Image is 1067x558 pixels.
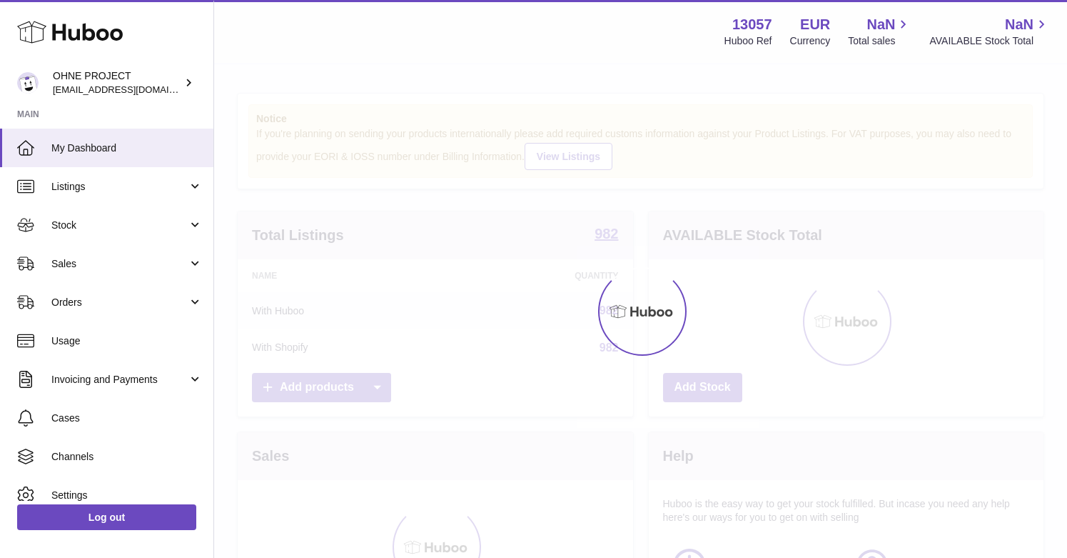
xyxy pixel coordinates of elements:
div: OHNE PROJECT [53,69,181,96]
a: Log out [17,504,196,530]
span: Channels [51,450,203,464]
span: NaN [866,15,895,34]
div: Currency [790,34,831,48]
strong: EUR [800,15,830,34]
img: support@ohneproject.com [17,72,39,94]
span: Sales [51,257,188,271]
span: Listings [51,180,188,194]
div: Huboo Ref [724,34,772,48]
span: Cases [51,412,203,425]
span: Invoicing and Payments [51,373,188,387]
span: [EMAIL_ADDRESS][DOMAIN_NAME] [53,84,210,95]
strong: 13057 [732,15,772,34]
a: NaN Total sales [848,15,911,48]
span: Usage [51,334,203,348]
span: AVAILABLE Stock Total [929,34,1050,48]
span: Stock [51,219,188,232]
a: NaN AVAILABLE Stock Total [929,15,1050,48]
span: Total sales [848,34,911,48]
span: Settings [51,489,203,502]
span: My Dashboard [51,141,203,155]
span: NaN [1005,15,1033,34]
span: Orders [51,296,188,309]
